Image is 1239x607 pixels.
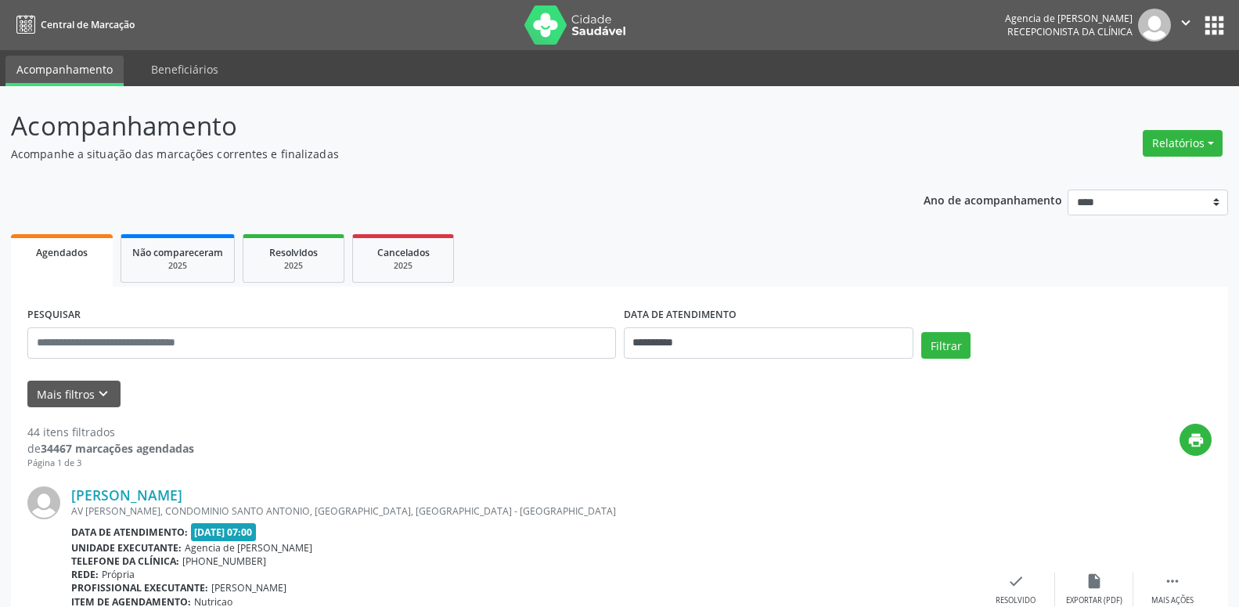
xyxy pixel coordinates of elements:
[1151,595,1194,606] div: Mais ações
[1164,573,1181,590] i: 
[132,260,223,272] div: 2025
[27,457,194,470] div: Página 1 de 3
[95,385,112,403] i: keyboard_arrow_down
[269,246,318,259] span: Resolvidos
[71,555,179,568] b: Telefone da clínica:
[1187,432,1205,449] i: print
[41,441,194,456] strong: 34467 marcações agendadas
[71,581,208,594] b: Profissional executante:
[132,246,223,259] span: Não compareceram
[996,595,1036,606] div: Resolvido
[11,107,863,146] p: Acompanhamento
[27,424,194,440] div: 44 itens filtrados
[364,260,442,272] div: 2025
[71,486,182,504] a: [PERSON_NAME]
[11,146,863,162] p: Acompanhe a situação das marcações correntes e finalizadas
[71,526,188,539] b: Data de atendimento:
[191,523,257,541] span: [DATE] 07:00
[27,486,60,519] img: img
[185,541,312,555] span: Agencia de [PERSON_NAME]
[1138,9,1171,42] img: img
[1177,14,1194,31] i: 
[27,381,121,408] button: Mais filtroskeyboard_arrow_down
[71,504,977,518] div: AV [PERSON_NAME], CONDOMINIO SANTO ANTONIO, [GEOGRAPHIC_DATA], [GEOGRAPHIC_DATA] - [GEOGRAPHIC_DATA]
[71,541,182,555] b: Unidade executante:
[924,190,1062,209] p: Ano de acompanhamento
[1066,595,1122,606] div: Exportar (PDF)
[27,440,194,457] div: de
[1086,573,1103,590] i: insert_drive_file
[1180,424,1212,456] button: print
[41,18,135,31] span: Central de Marcação
[1007,25,1133,38] span: Recepcionista da clínica
[1007,573,1025,590] i: check
[5,56,124,86] a: Acompanhamento
[27,303,81,327] label: PESQUISAR
[254,260,333,272] div: 2025
[921,332,971,359] button: Filtrar
[624,303,737,327] label: DATA DE ATENDIMENTO
[1171,9,1201,42] button: 
[102,568,135,581] span: Própria
[11,12,135,38] a: Central de Marcação
[182,555,266,568] span: [PHONE_NUMBER]
[1201,12,1228,39] button: apps
[211,581,286,594] span: [PERSON_NAME]
[377,246,430,259] span: Cancelados
[1005,12,1133,25] div: Agencia de [PERSON_NAME]
[36,246,88,259] span: Agendados
[1143,130,1223,157] button: Relatórios
[71,568,99,581] b: Rede:
[140,56,229,83] a: Beneficiários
